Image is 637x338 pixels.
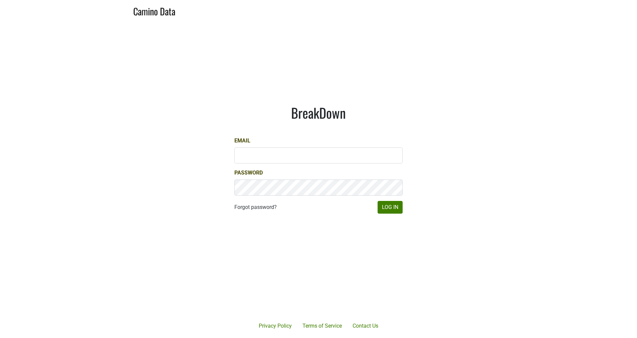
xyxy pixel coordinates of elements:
[234,169,263,177] label: Password
[234,137,250,145] label: Email
[253,319,297,333] a: Privacy Policy
[297,319,347,333] a: Terms of Service
[378,201,403,214] button: Log In
[133,3,175,18] a: Camino Data
[234,203,277,211] a: Forgot password?
[234,105,403,121] h1: BreakDown
[347,319,384,333] a: Contact Us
